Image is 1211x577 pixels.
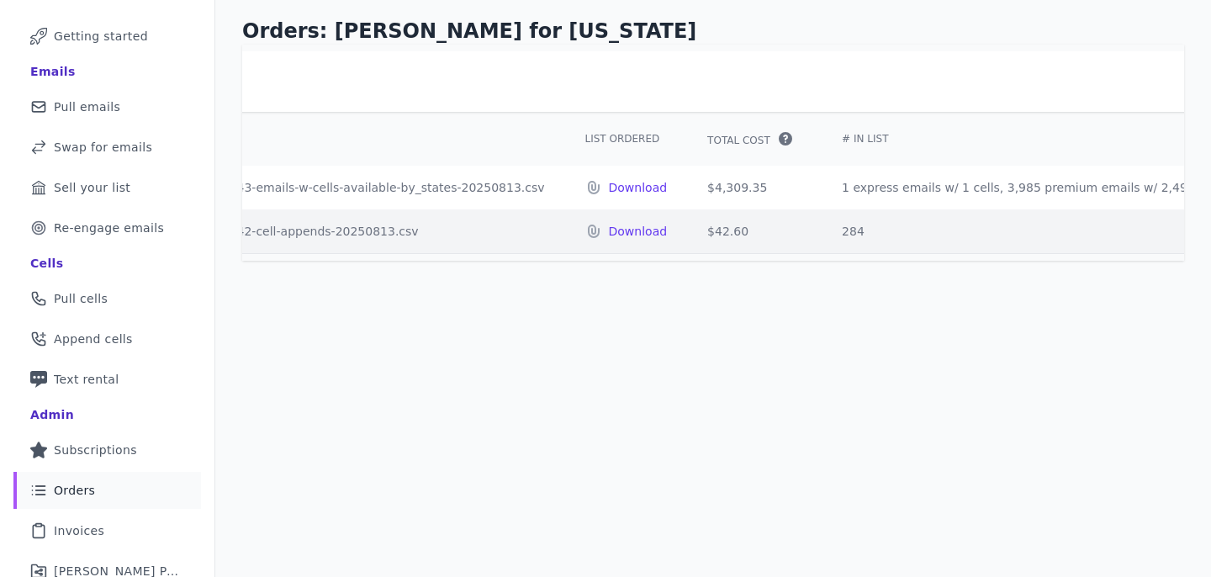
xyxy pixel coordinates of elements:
[707,134,770,147] span: Total Cost
[609,179,668,196] a: Download
[609,223,668,240] a: Download
[54,331,133,347] span: Append cells
[565,112,688,166] th: List Ordered
[54,371,119,388] span: Text rental
[54,220,164,236] span: Re-engage emails
[65,209,565,253] td: [PERSON_NAME]-order-5342-cell-appends-20250813.csv
[13,361,201,398] a: Text rental
[13,280,201,317] a: Pull cells
[54,522,104,539] span: Invoices
[13,129,201,166] a: Swap for emails
[13,88,201,125] a: Pull emails
[30,255,63,272] div: Cells
[242,18,1184,45] h1: Orders: [PERSON_NAME] for [US_STATE]
[54,442,137,458] span: Subscriptions
[13,512,201,549] a: Invoices
[54,290,108,307] span: Pull cells
[54,28,148,45] span: Getting started
[30,63,76,80] div: Emails
[54,139,152,156] span: Swap for emails
[54,179,130,196] span: Sell your list
[13,18,201,55] a: Getting started
[30,406,74,423] div: Admin
[65,166,565,209] td: [PERSON_NAME]-order-5343-emails-w-cells-available-by_states-20250813.csv
[65,112,565,166] th: Filename
[687,209,822,253] td: $42.60
[13,320,201,357] a: Append cells
[54,482,95,499] span: Orders
[54,98,120,115] span: Pull emails
[687,166,822,209] td: $4,309.35
[13,169,201,206] a: Sell your list
[13,472,201,509] a: Orders
[13,431,201,468] a: Subscriptions
[13,209,201,246] a: Re-engage emails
